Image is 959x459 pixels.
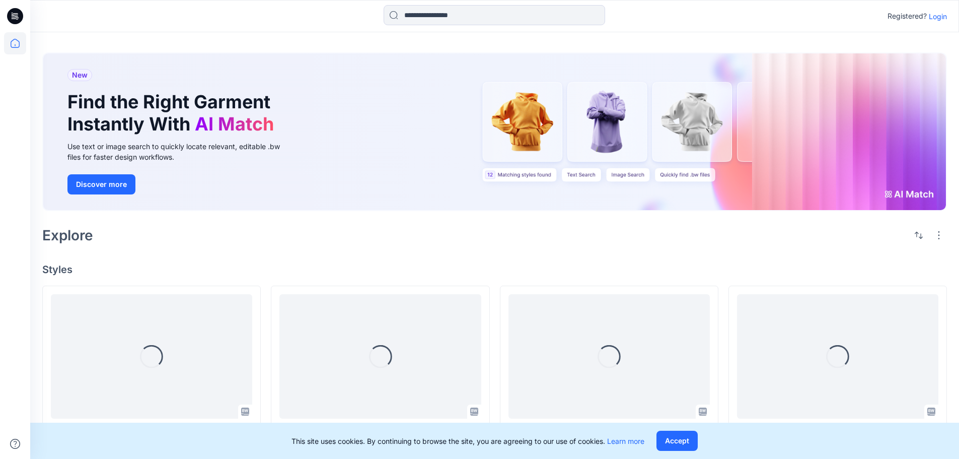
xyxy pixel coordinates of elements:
[195,113,274,135] span: AI Match
[67,141,294,162] div: Use text or image search to quickly locate relevant, editable .bw files for faster design workflows.
[42,227,93,243] h2: Explore
[42,264,947,276] h4: Styles
[607,437,644,445] a: Learn more
[888,10,927,22] p: Registered?
[929,11,947,22] p: Login
[291,436,644,446] p: This site uses cookies. By continuing to browse the site, you are agreeing to our use of cookies.
[72,69,88,81] span: New
[67,91,279,135] h1: Find the Right Garment Instantly With
[67,174,135,194] button: Discover more
[656,431,698,451] button: Accept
